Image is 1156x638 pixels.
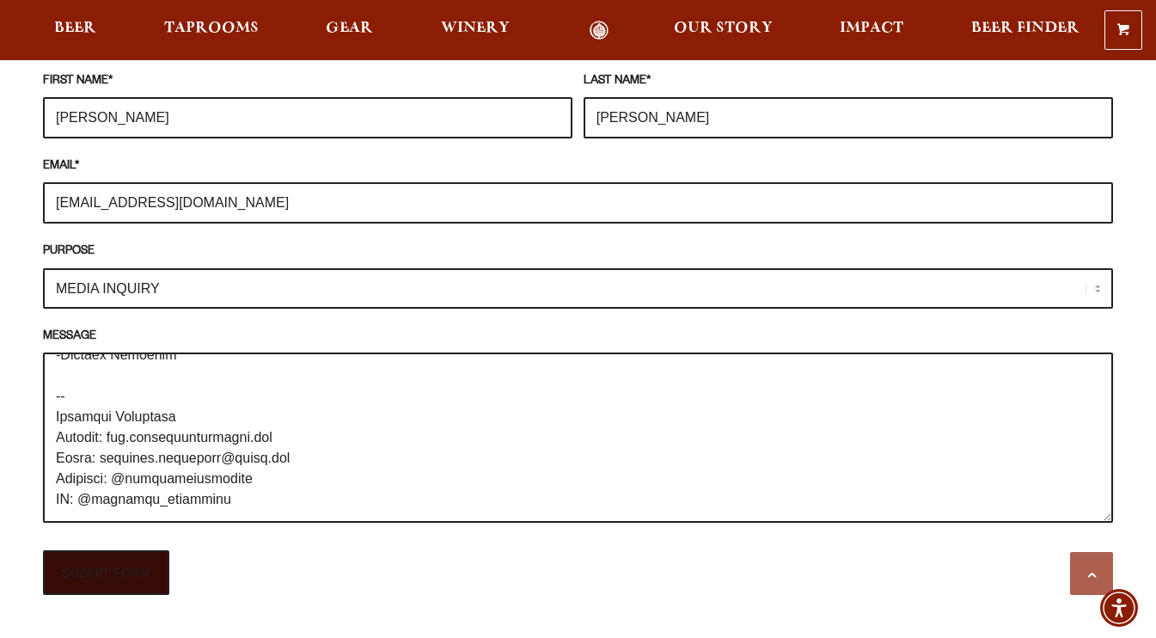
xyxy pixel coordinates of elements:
span: Our Story [674,21,773,35]
label: PURPOSE [43,242,1113,261]
a: Our Story [663,21,784,40]
a: Beer [43,21,107,40]
label: EMAIL [43,157,1113,176]
span: Taprooms [164,21,259,35]
span: Beer Finder [971,21,1080,35]
abbr: required [75,161,79,173]
span: Beer [54,21,96,35]
abbr: required [646,76,651,88]
a: Odell Home [567,21,632,40]
label: LAST NAME [584,72,1113,91]
span: Impact [840,21,903,35]
a: Taprooms [153,21,270,40]
label: MESSAGE [43,328,1113,347]
a: Winery [430,21,521,40]
abbr: required [108,76,113,88]
a: Impact [829,21,914,40]
div: Accessibility Menu [1100,589,1138,627]
input: SUBMIT FORM [43,550,169,595]
a: Gear [315,21,384,40]
a: Scroll to top [1070,552,1113,595]
a: Beer Finder [960,21,1091,40]
label: FIRST NAME [43,72,572,91]
span: Winery [441,21,510,35]
span: Gear [326,21,373,35]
